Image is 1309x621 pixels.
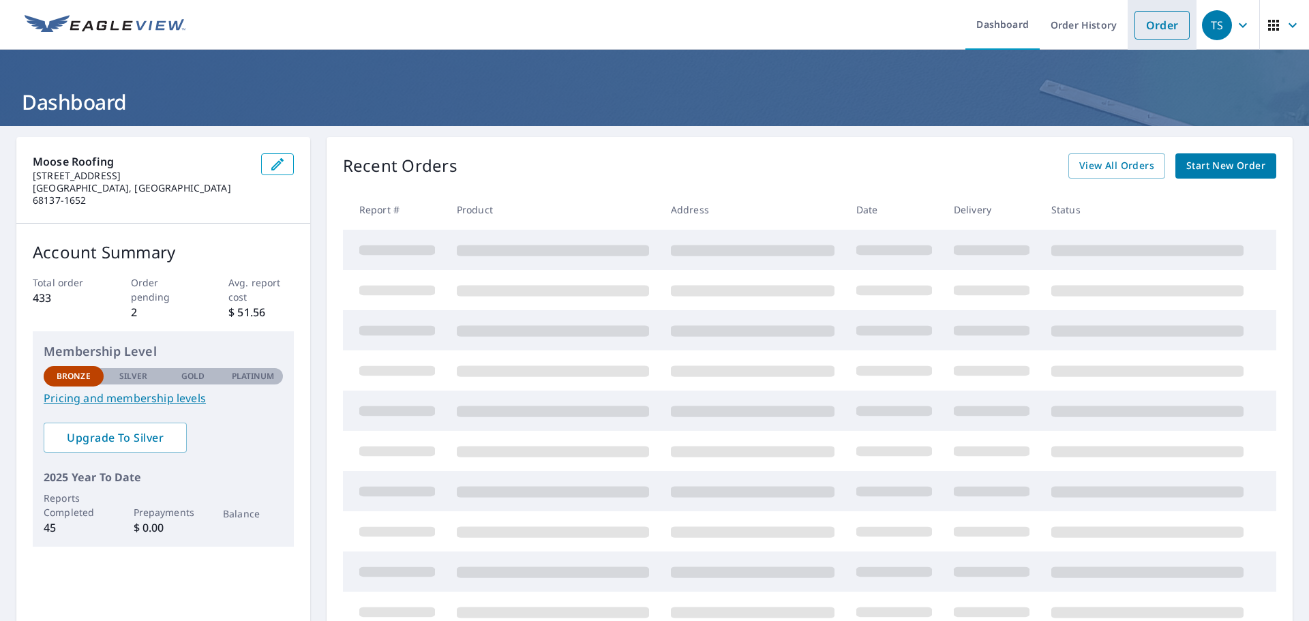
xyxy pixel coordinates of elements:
span: Start New Order [1186,157,1265,175]
a: Upgrade To Silver [44,423,187,453]
p: Silver [119,370,148,382]
p: Membership Level [44,342,283,361]
th: Status [1040,190,1254,230]
p: Reports Completed [44,491,104,519]
span: Upgrade To Silver [55,430,176,445]
p: 2025 Year To Date [44,469,283,485]
a: Start New Order [1175,153,1276,179]
th: Address [660,190,845,230]
p: Gold [181,370,205,382]
h1: Dashboard [16,88,1293,116]
p: 2 [131,304,196,320]
p: Recent Orders [343,153,457,179]
p: Order pending [131,275,196,304]
p: [GEOGRAPHIC_DATA], [GEOGRAPHIC_DATA] 68137-1652 [33,182,250,207]
p: Platinum [232,370,275,382]
div: TS [1202,10,1232,40]
th: Report # [343,190,446,230]
p: Moose Roofing [33,153,250,170]
p: [STREET_ADDRESS] [33,170,250,182]
a: Pricing and membership levels [44,390,283,406]
th: Delivery [943,190,1040,230]
p: Avg. report cost [228,275,294,304]
p: 45 [44,519,104,536]
p: Total order [33,275,98,290]
p: $ 51.56 [228,304,294,320]
a: Order [1134,11,1190,40]
p: Bronze [57,370,91,382]
p: 433 [33,290,98,306]
span: View All Orders [1079,157,1154,175]
p: Account Summary [33,240,294,264]
th: Product [446,190,660,230]
a: View All Orders [1068,153,1165,179]
p: Prepayments [134,505,194,519]
img: EV Logo [25,15,185,35]
th: Date [845,190,943,230]
p: Balance [223,506,283,521]
p: $ 0.00 [134,519,194,536]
